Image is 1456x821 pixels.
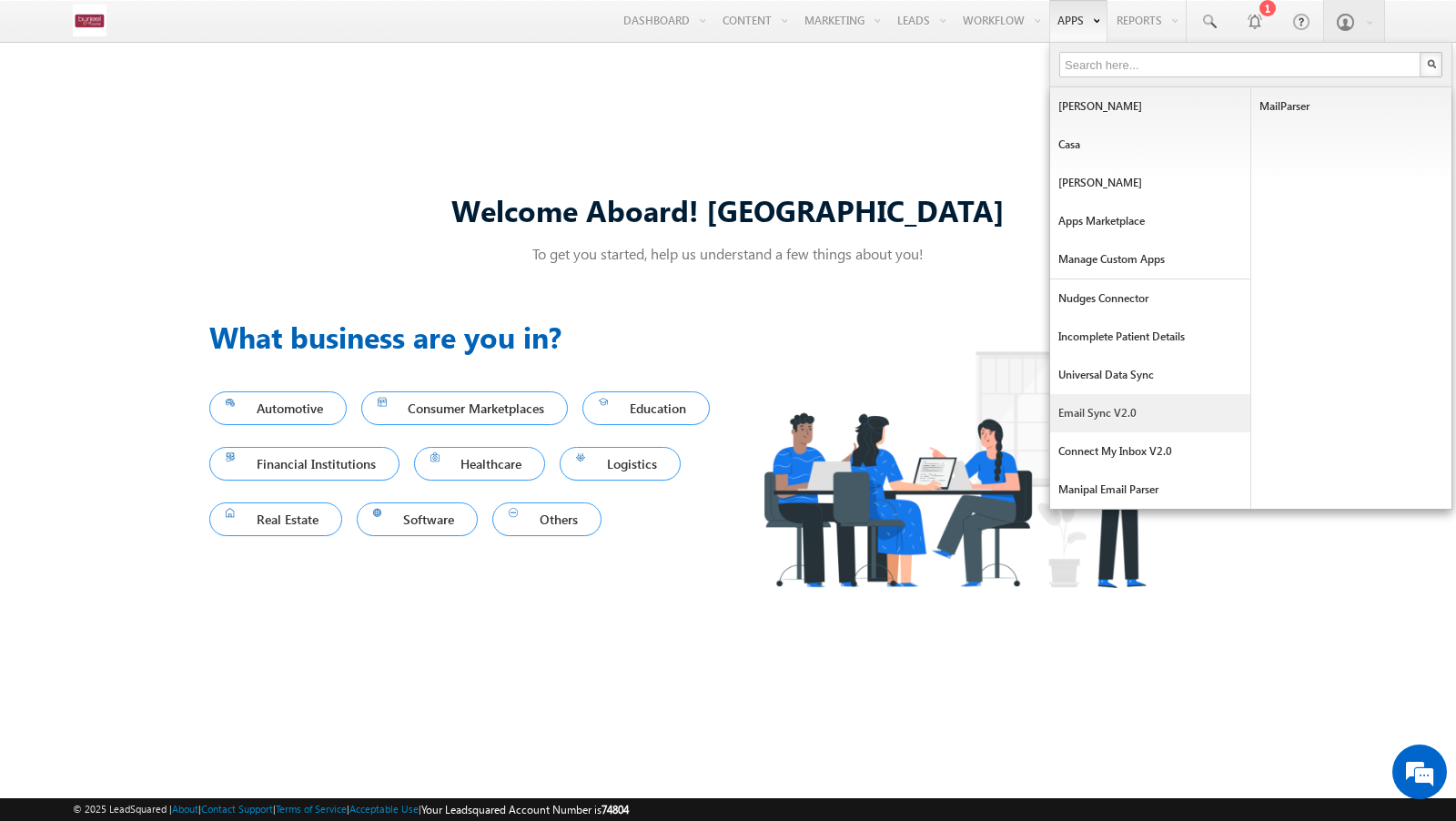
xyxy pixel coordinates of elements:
[1050,394,1250,432] a: Email Sync v2.0
[1050,240,1250,279] a: Manage Custom Apps
[349,803,419,815] a: Acceptable Use
[1050,356,1250,394] a: Universal Data Sync
[1427,59,1436,68] img: Search
[1050,87,1250,126] a: [PERSON_NAME]
[421,803,629,816] span: Your Leadsquared Account Number is
[172,803,198,815] a: About
[1050,279,1250,318] a: Nudges Connector
[209,315,728,359] h3: What business are you in?
[226,507,326,532] span: Real Estate
[1050,202,1250,240] a: Apps Marketplace
[226,451,383,476] span: Financial Institutions
[509,507,585,532] span: Others
[1050,432,1250,471] a: Connect My Inbox v2.0
[1059,52,1422,77] input: Search here...
[1050,164,1250,202] a: [PERSON_NAME]
[209,244,1247,263] p: To get you started, help us understand a few things about you!
[373,507,462,532] span: Software
[728,315,1214,623] img: Industry.png
[602,803,629,816] span: 74804
[576,451,664,476] span: Logistics
[599,396,693,421] span: Education
[73,5,106,36] img: Custom Logo
[1050,471,1250,509] a: Manipal Email Parser
[276,803,347,815] a: Terms of Service
[378,396,552,421] span: Consumer Marketplaces
[73,801,629,818] span: © 2025 LeadSquared | | | | |
[1251,87,1451,126] a: MailParser
[1050,126,1250,164] a: Casa
[226,396,330,421] span: Automotive
[201,803,273,815] a: Contact Support
[209,190,1247,229] div: Welcome Aboard! [GEOGRAPHIC_DATA]
[1050,318,1250,356] a: Incomplete Patient Details
[430,451,530,476] span: Healthcare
